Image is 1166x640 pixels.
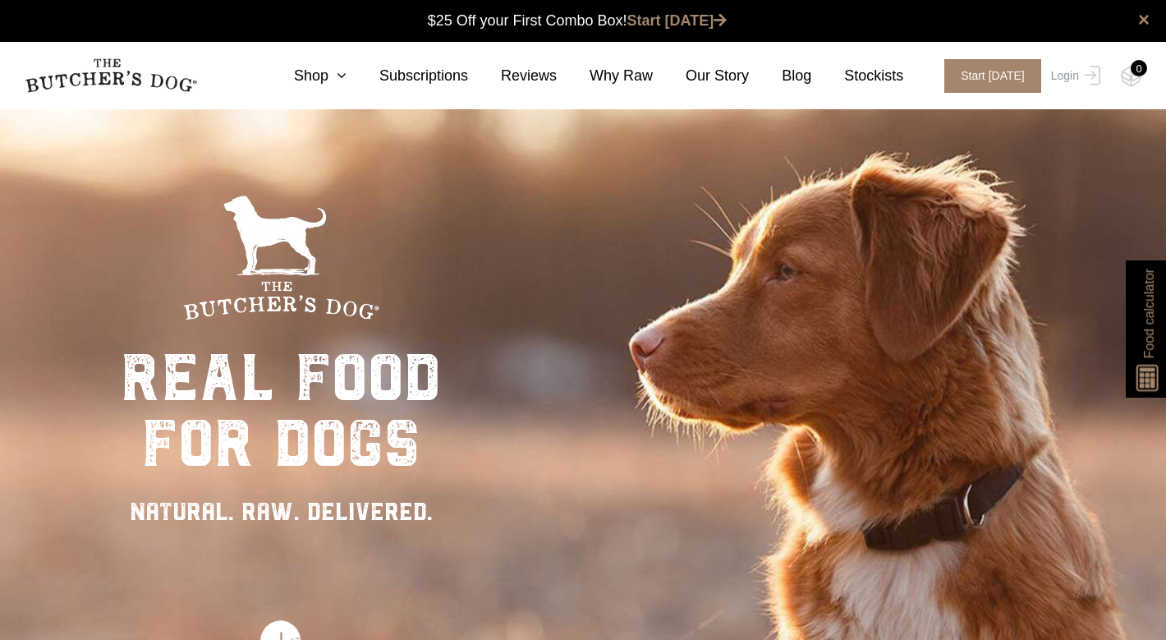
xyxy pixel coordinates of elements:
[928,59,1047,93] a: Start [DATE]
[121,493,441,530] div: NATURAL. RAW. DELIVERED.
[944,59,1041,93] span: Start [DATE]
[261,65,347,87] a: Shop
[1138,10,1150,30] a: close
[1121,66,1141,87] img: TBD_Cart-Empty.png
[1139,269,1159,358] span: Food calculator
[811,65,903,87] a: Stockists
[347,65,468,87] a: Subscriptions
[468,65,557,87] a: Reviews
[749,65,811,87] a: Blog
[121,345,441,477] div: real food for dogs
[1131,60,1147,76] div: 0
[653,65,749,87] a: Our Story
[557,65,653,87] a: Why Raw
[627,12,728,29] a: Start [DATE]
[1047,59,1100,93] a: Login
